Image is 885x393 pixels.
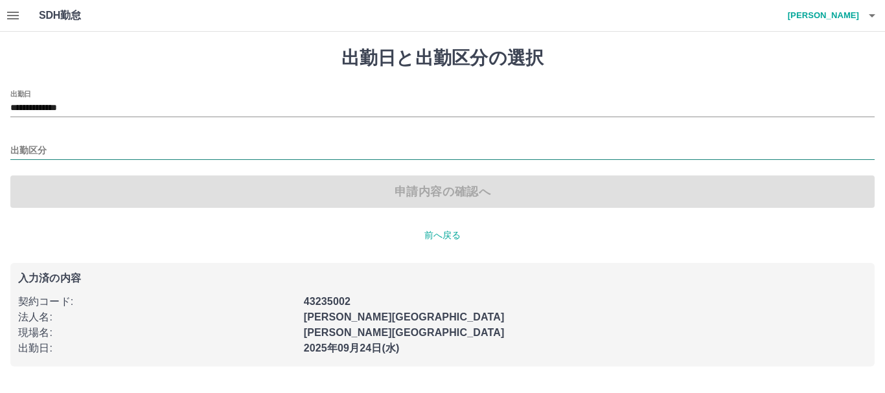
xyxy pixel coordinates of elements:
b: 43235002 [304,296,351,307]
p: 前へ戻る [10,229,875,242]
label: 出勤日 [10,89,31,98]
h1: 出勤日と出勤区分の選択 [10,47,875,69]
b: 2025年09月24日(水) [304,342,400,354]
p: 出勤日 : [18,341,296,356]
b: [PERSON_NAME][GEOGRAPHIC_DATA] [304,311,505,322]
p: 法人名 : [18,309,296,325]
p: 現場名 : [18,325,296,341]
b: [PERSON_NAME][GEOGRAPHIC_DATA] [304,327,505,338]
p: 契約コード : [18,294,296,309]
p: 入力済の内容 [18,273,867,284]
